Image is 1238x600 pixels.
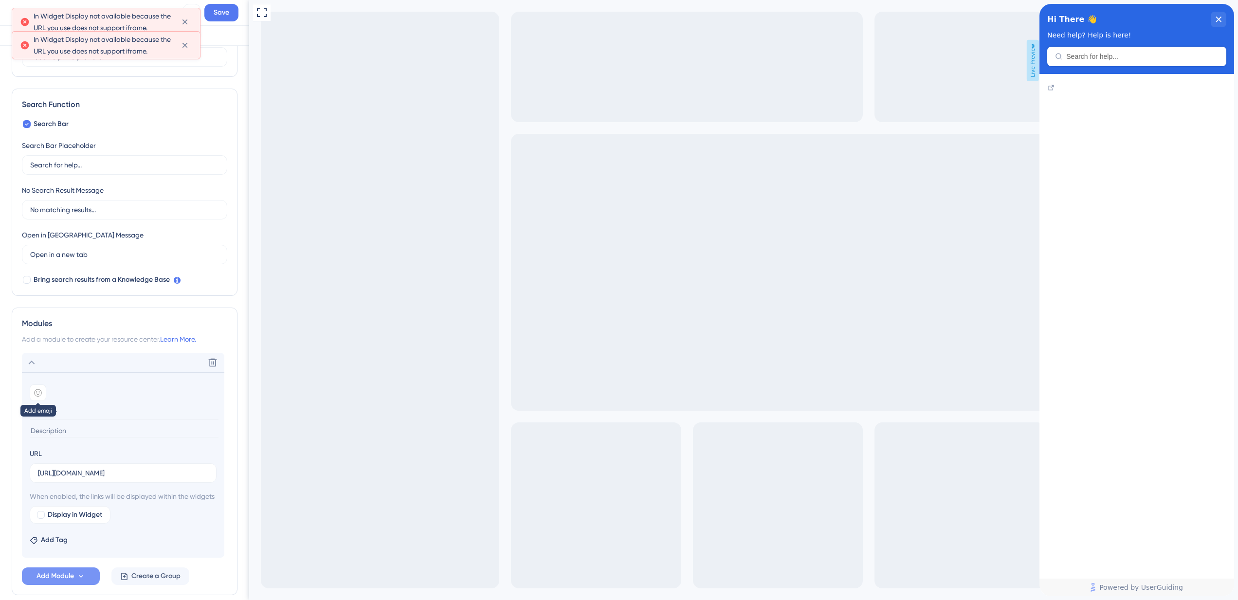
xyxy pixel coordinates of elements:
[34,118,69,130] span: Search Bar
[34,10,173,34] span: In Widget Display not available because the URL you use does not support iframe.
[22,99,227,110] div: Search Function
[38,468,208,478] input: your.website.com/path
[22,140,96,151] div: Search Bar Placeholder
[131,570,181,582] span: Create a Group
[34,34,173,57] span: In Widget Display not available because the URL you use does not support iframe.
[30,424,218,437] input: Description
[30,491,217,502] span: When enabled, the links will be displayed within the widgets
[36,570,74,582] span: Add Module
[22,318,227,329] div: Modules
[30,204,219,215] input: No matching results...
[8,8,57,23] span: Hi There 👋
[34,274,170,286] span: Bring search results from a Knowledge Base
[214,7,229,18] span: Save
[30,448,42,459] div: URL
[31,6,179,19] div: New Resource Center
[41,534,68,546] span: Add Tag
[30,160,219,170] input: Search for help...
[778,40,790,81] span: Live Preview
[171,8,187,23] div: close resource center
[22,229,144,241] div: Open in [GEOGRAPHIC_DATA] Message
[160,335,196,343] a: Learn More.
[48,509,102,521] span: Display in Widget
[30,405,218,420] input: Header
[55,5,59,13] div: 3
[111,567,189,585] button: Create a Group
[22,184,104,196] div: No Search Result Message
[22,567,100,585] button: Add Module
[8,27,91,35] span: Need help? Help is here!
[60,578,144,589] span: Powered by UserGuiding
[30,534,68,546] button: Add Tag
[22,335,160,343] span: Add a module to create your resource center.
[27,49,179,56] input: Search for help...
[6,2,49,14] span: Get Started
[204,4,238,21] button: Save
[30,249,219,260] input: Open in a new tab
